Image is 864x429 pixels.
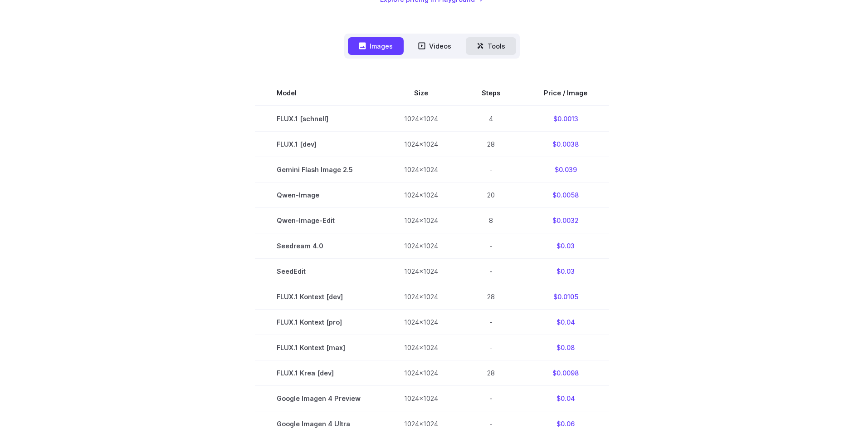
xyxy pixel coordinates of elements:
td: 1024x1024 [382,182,460,207]
td: Qwen-Image-Edit [255,207,382,233]
td: 1024x1024 [382,335,460,360]
td: FLUX.1 Kontext [dev] [255,284,382,310]
td: - [460,259,522,284]
td: $0.04 [522,386,609,411]
td: 4 [460,106,522,132]
td: - [460,157,522,182]
td: - [460,233,522,259]
td: FLUX.1 [dev] [255,131,382,157]
td: 1024x1024 [382,386,460,411]
td: 1024x1024 [382,233,460,259]
td: - [460,335,522,360]
td: $0.0098 [522,360,609,386]
td: 1024x1024 [382,207,460,233]
td: 1024x1024 [382,259,460,284]
th: Price / Image [522,80,609,106]
td: - [460,386,522,411]
td: $0.04 [522,310,609,335]
td: $0.039 [522,157,609,182]
td: $0.0013 [522,106,609,132]
td: 28 [460,131,522,157]
td: FLUX.1 Krea [dev] [255,360,382,386]
td: $0.0032 [522,207,609,233]
td: 1024x1024 [382,310,460,335]
td: 28 [460,360,522,386]
td: $0.0105 [522,284,609,310]
th: Steps [460,80,522,106]
td: 1024x1024 [382,131,460,157]
td: $0.08 [522,335,609,360]
td: Qwen-Image [255,182,382,207]
td: $0.0058 [522,182,609,207]
td: 1024x1024 [382,284,460,310]
td: 28 [460,284,522,310]
th: Size [382,80,460,106]
th: Model [255,80,382,106]
td: Google Imagen 4 Preview [255,386,382,411]
td: 1024x1024 [382,106,460,132]
td: Seedream 4.0 [255,233,382,259]
button: Images [348,37,404,55]
button: Videos [407,37,462,55]
span: Gemini Flash Image 2.5 [277,164,361,175]
td: FLUX.1 Kontext [max] [255,335,382,360]
td: 8 [460,207,522,233]
td: 20 [460,182,522,207]
td: FLUX.1 Kontext [pro] [255,310,382,335]
button: Tools [466,37,516,55]
td: $0.0038 [522,131,609,157]
td: $0.03 [522,259,609,284]
td: 1024x1024 [382,157,460,182]
td: $0.03 [522,233,609,259]
td: SeedEdit [255,259,382,284]
td: - [460,310,522,335]
td: FLUX.1 [schnell] [255,106,382,132]
td: 1024x1024 [382,360,460,386]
